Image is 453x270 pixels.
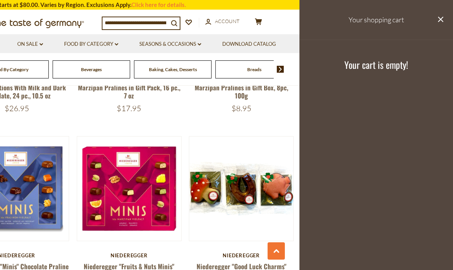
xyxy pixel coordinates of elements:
[5,103,29,113] span: $26.95
[247,67,261,72] a: Breads
[139,40,201,48] a: Seasons & Occasions
[17,40,43,48] a: On Sale
[77,75,181,101] a: Niederegger "Classics" Dark Chocolate Marzipan Pralines in Gift Pack, 16 pc., 7 oz
[149,67,197,72] a: Baking, Cakes, Desserts
[189,75,294,101] a: Niederegger "Classics" Dark Chocolate Marzipan Pralines in Gift Box, 8pc, 100g
[205,17,240,26] a: Account
[309,59,443,70] h3: Your cart is empty!
[131,1,186,8] a: Click here for details.
[81,67,102,72] a: Beverages
[64,40,118,48] a: Food By Category
[117,103,141,113] span: $17.95
[77,137,181,241] img: Niederegger
[77,252,182,258] div: Niederegger
[189,137,293,241] img: Niederegger
[215,18,240,24] span: Account
[222,40,276,48] a: Download Catalog
[231,103,251,113] span: $8.95
[277,66,284,73] img: next arrow
[189,252,294,258] div: Niederegger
